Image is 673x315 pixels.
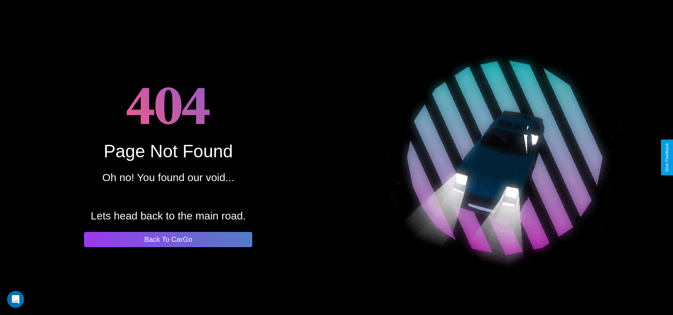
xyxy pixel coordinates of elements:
button: Back To CarGo [84,232,252,247]
div: Open Intercom Messenger [7,291,24,308]
div: Page Not Found [104,141,233,162]
p: Oh no! You found our void... Lets head back to the main road. [91,168,246,226]
h1: 404 [126,68,210,141]
div: Give Feedback [664,143,669,172]
img: spinning car [387,40,623,276]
